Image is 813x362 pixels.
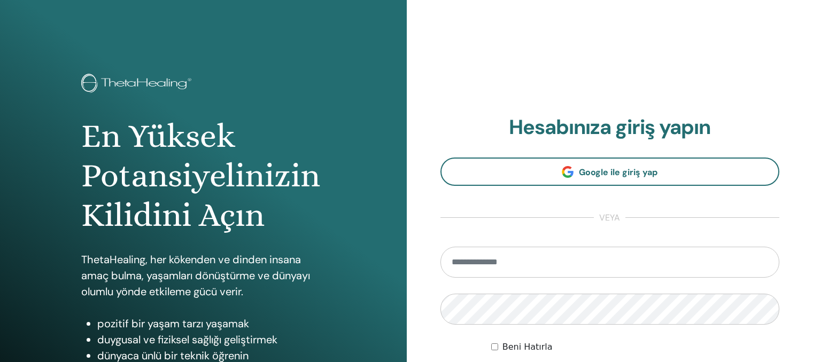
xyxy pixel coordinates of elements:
[97,316,326,332] li: pozitif bir yaşam tarzı yaşamak
[81,251,326,300] p: ThetaHealing, her kökenden ve dinden insana amaç bulma, yaşamları dönüştürme ve dünyayı olumlu yö...
[81,116,326,235] h1: En Yüksek Potansiyelinizin Kilidini Açın
[440,158,780,186] a: Google ile giriş yap
[97,332,326,348] li: duygusal ve fiziksel sağlığı geliştirmek
[579,167,657,178] span: Google ile giriş yap
[502,341,553,353] label: Beni Hatırla
[594,211,625,224] span: veya
[491,341,779,353] div: Keep me authenticated indefinitely or until I manually logout
[440,115,780,140] h2: Hesabınıza giriş yapın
